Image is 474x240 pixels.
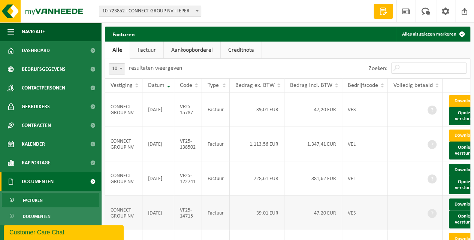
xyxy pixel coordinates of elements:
[105,161,142,196] td: CONNECT GROUP NV
[230,196,284,230] td: 39,01 EUR
[22,22,45,41] span: Navigatie
[284,92,342,127] td: 47,20 EUR
[99,6,201,16] span: 10-723852 - CONNECT GROUP NV - IEPER
[109,64,125,74] span: 10
[230,92,284,127] td: 39,01 EUR
[202,127,230,161] td: Factuur
[164,42,220,59] a: Aankoopborderel
[2,193,99,207] a: Facturen
[393,82,433,88] span: Volledig betaald
[22,172,54,191] span: Documenten
[180,82,192,88] span: Code
[174,161,202,196] td: VF25-122741
[174,92,202,127] td: VF25-15787
[2,209,99,223] a: Documenten
[284,196,342,230] td: 47,20 EUR
[142,127,174,161] td: [DATE]
[23,193,43,207] span: Facturen
[369,66,387,72] label: Zoeken:
[22,116,51,135] span: Contracten
[142,161,174,196] td: [DATE]
[22,135,45,154] span: Kalender
[129,65,182,71] label: resultaten weergeven
[142,92,174,127] td: [DATE]
[142,196,174,230] td: [DATE]
[174,196,202,230] td: VF25-14715
[105,27,142,41] h2: Facturen
[130,42,163,59] a: Factuur
[4,224,125,240] iframe: chat widget
[22,79,65,97] span: Contactpersonen
[396,27,470,42] button: Alles als gelezen markeren
[235,82,275,88] span: Bedrag ex. BTW
[148,82,164,88] span: Datum
[202,196,230,230] td: Factuur
[109,63,125,75] span: 10
[22,41,50,60] span: Dashboard
[22,60,66,79] span: Bedrijfsgegevens
[290,82,332,88] span: Bedrag incl. BTW
[202,92,230,127] td: Factuur
[208,82,219,88] span: Type
[105,42,130,59] a: Alle
[342,127,388,161] td: VEL
[174,127,202,161] td: VF25-138502
[111,82,133,88] span: Vestiging
[342,92,388,127] td: VES
[202,161,230,196] td: Factuur
[230,161,284,196] td: 728,61 EUR
[342,161,388,196] td: VEL
[22,154,51,172] span: Rapportage
[22,97,50,116] span: Gebruikers
[348,82,378,88] span: Bedrijfscode
[105,92,142,127] td: CONNECT GROUP NV
[230,127,284,161] td: 1.113,56 EUR
[221,42,262,59] a: Creditnota
[284,127,342,161] td: 1.347,41 EUR
[284,161,342,196] td: 881,62 EUR
[342,196,388,230] td: VES
[23,209,51,224] span: Documenten
[105,127,142,161] td: CONNECT GROUP NV
[105,196,142,230] td: CONNECT GROUP NV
